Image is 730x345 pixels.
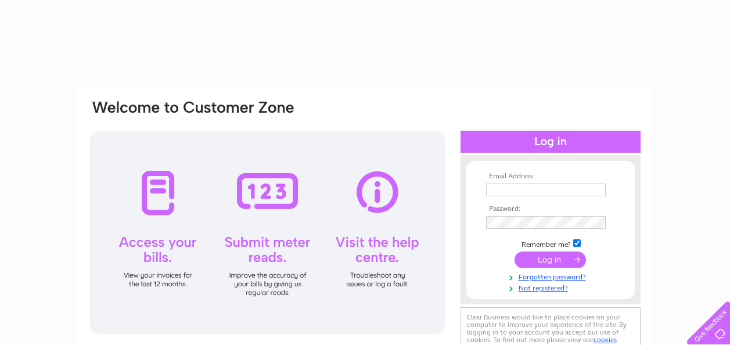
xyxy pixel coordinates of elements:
[483,172,618,181] th: Email Address:
[515,251,586,268] input: Submit
[483,205,618,213] th: Password:
[486,282,618,293] a: Not registered?
[486,271,618,282] a: Forgotten password?
[483,238,618,249] td: Remember me?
